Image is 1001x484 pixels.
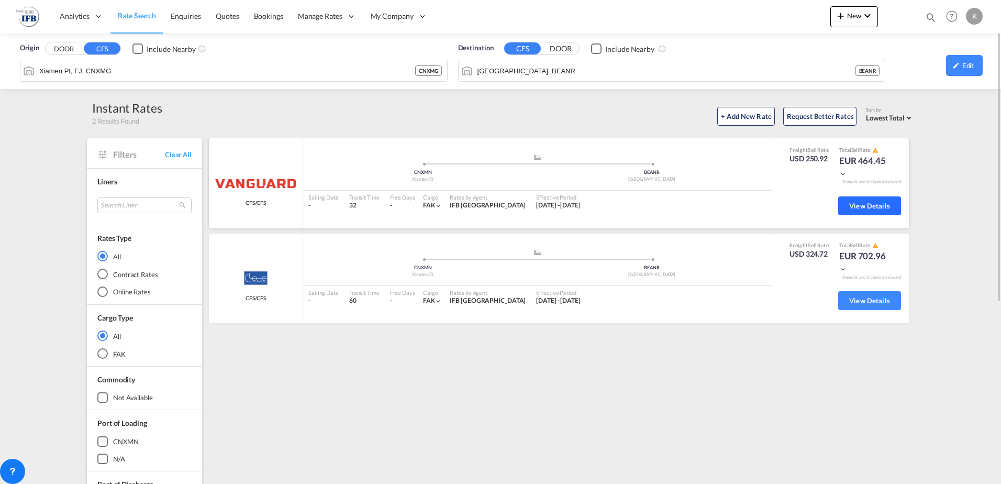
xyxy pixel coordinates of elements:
[39,63,415,79] input: Search by Port
[849,202,890,210] span: View Details
[97,348,192,359] md-radio-button: FAK
[390,193,415,201] div: Free Days
[849,296,890,305] span: View Details
[113,454,125,464] div: N/A
[113,437,139,446] div: CNXMN
[423,201,435,209] span: FAK
[46,43,82,55] button: DOOR
[542,43,579,55] button: DOOR
[308,271,538,278] div: Xiamen, FJ
[435,202,442,210] md-icon: icon-chevron-down
[423,193,442,201] div: Cargo
[308,296,339,305] div: -
[349,289,380,296] div: Transit Time
[835,12,874,20] span: New
[808,147,817,153] span: Sell
[536,296,581,304] span: [DATE] - [DATE]
[349,193,380,201] div: Transit Time
[232,266,279,292] img: Cleve & Zonen
[830,6,878,27] button: icon-plus 400-fgNewicon-chevron-down
[838,291,901,310] button: View Details
[132,43,196,54] md-checkbox: Checkbox No Ink
[839,250,892,275] div: EUR 702.96
[97,177,117,186] span: Liners
[851,147,860,153] span: Sell
[308,265,538,271] div: CNXMN
[866,107,914,114] div: Sort by
[308,193,339,201] div: Sailing Date
[946,55,983,76] div: icon-pencilEdit
[60,11,90,21] span: Analytics
[97,419,147,427] span: Port of Loading
[952,62,960,69] md-icon: icon-pencil
[450,289,526,296] div: Rates by Agent
[835,274,909,280] div: Remark and Inclusion included
[254,12,283,20] span: Bookings
[216,12,239,20] span: Quotes
[717,107,775,126] button: + Add New Rate
[308,176,538,183] div: Xiamen, FJ
[450,201,526,210] div: IFB Belgium
[536,193,581,201] div: Effective Period
[458,43,494,53] span: Destination
[450,296,526,305] div: IFB Belgium
[789,241,829,249] div: Freight Rate
[538,169,767,176] div: BEANR
[835,179,909,185] div: Remark and Inclusion included
[808,242,817,248] span: Sell
[839,170,847,178] md-icon: icon-chevron-down
[861,9,874,22] md-icon: icon-chevron-down
[839,155,892,180] div: EUR 464.45
[246,199,266,206] span: CFS/CFS
[789,146,829,153] div: Freight Rate
[97,313,133,323] div: Cargo Type
[97,331,192,341] md-radio-button: All
[866,114,905,122] span: Lowest Total
[459,60,885,81] md-input-container: Antwerp, BEANR
[538,271,767,278] div: [GEOGRAPHIC_DATA]
[855,65,880,76] div: BEANR
[92,100,162,116] div: Instant Rates
[97,375,135,384] span: Commodity
[212,170,300,196] img: VANGUARD
[390,296,392,305] div: -
[198,45,206,53] md-icon: Unchecked: Ignores neighbouring ports when fetching rates.Checked : Includes neighbouring ports w...
[349,296,380,305] div: 60
[783,107,857,126] button: Request Better Rates
[851,242,860,248] span: Sell
[423,289,442,296] div: Cargo
[871,146,878,154] button: icon-alert
[349,201,380,210] div: 32
[835,9,847,22] md-icon: icon-plus 400-fg
[113,149,165,160] span: Filters
[789,153,829,164] div: USD 250.92
[450,193,526,201] div: Rates by Agent
[789,249,829,259] div: USD 324.72
[308,169,538,176] div: CNXMN
[838,196,901,215] button: View Details
[97,233,131,244] div: Rates Type
[450,201,526,209] span: IFB [GEOGRAPHIC_DATA]
[371,11,414,21] span: My Company
[450,296,526,304] span: IFB [GEOGRAPHIC_DATA]
[97,269,192,279] md-radio-button: Contract Rates
[943,7,961,25] span: Help
[84,42,120,54] button: CFS
[839,241,892,250] div: Total Rate
[536,289,581,296] div: Effective Period
[871,241,878,249] button: icon-alert
[839,266,847,273] md-icon: icon-chevron-down
[872,243,878,249] md-icon: icon-alert
[118,11,156,20] span: Rate Search
[925,12,937,27] div: icon-magnify
[92,116,139,126] span: 2 Results Found
[113,393,153,402] div: not available
[390,289,415,296] div: Free Days
[20,60,447,81] md-input-container: Xiamen Pt, FJ, CNXMG
[872,147,878,153] md-icon: icon-alert
[435,298,442,305] md-icon: icon-chevron-down
[536,296,581,305] div: 01 Sep 2025 - 15 Sep 2025
[538,265,767,271] div: BEANR
[504,42,541,54] button: CFS
[943,7,966,26] div: Help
